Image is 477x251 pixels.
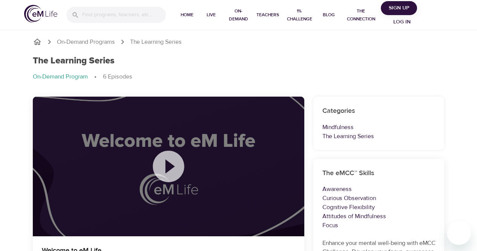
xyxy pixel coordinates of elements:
[322,221,436,230] p: Focus
[322,123,436,132] p: Mindfulness
[384,3,414,13] span: Sign Up
[447,221,471,245] iframe: Button to launch messaging window
[226,7,250,23] span: On-Demand
[381,1,417,15] button: Sign Up
[24,5,57,23] img: logo
[57,38,115,46] a: On-Demand Programs
[33,72,445,82] nav: breadcrumb
[322,106,436,117] h6: Categories
[387,17,417,27] span: Log in
[178,11,196,19] span: Home
[33,72,88,81] p: On-Demand Program
[384,15,420,29] button: Log in
[322,132,436,141] p: The Learning Series
[103,72,132,81] p: 6 Episodes
[82,7,166,23] input: Find programs, teachers, etc...
[202,11,220,19] span: Live
[322,212,436,221] p: Attitudes of Mindfulness
[322,185,436,194] p: Awareness
[33,37,445,46] nav: breadcrumb
[322,168,436,179] h6: The eMCC™ Skills
[344,7,378,23] span: The Connection
[322,203,436,212] p: Cognitive Flexibility
[33,55,115,66] h1: The Learning Series
[285,7,313,23] span: 1% Challenge
[256,11,279,19] span: Teachers
[320,11,338,19] span: Blog
[322,194,436,203] p: Curious Observation
[130,38,182,46] p: The Learning Series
